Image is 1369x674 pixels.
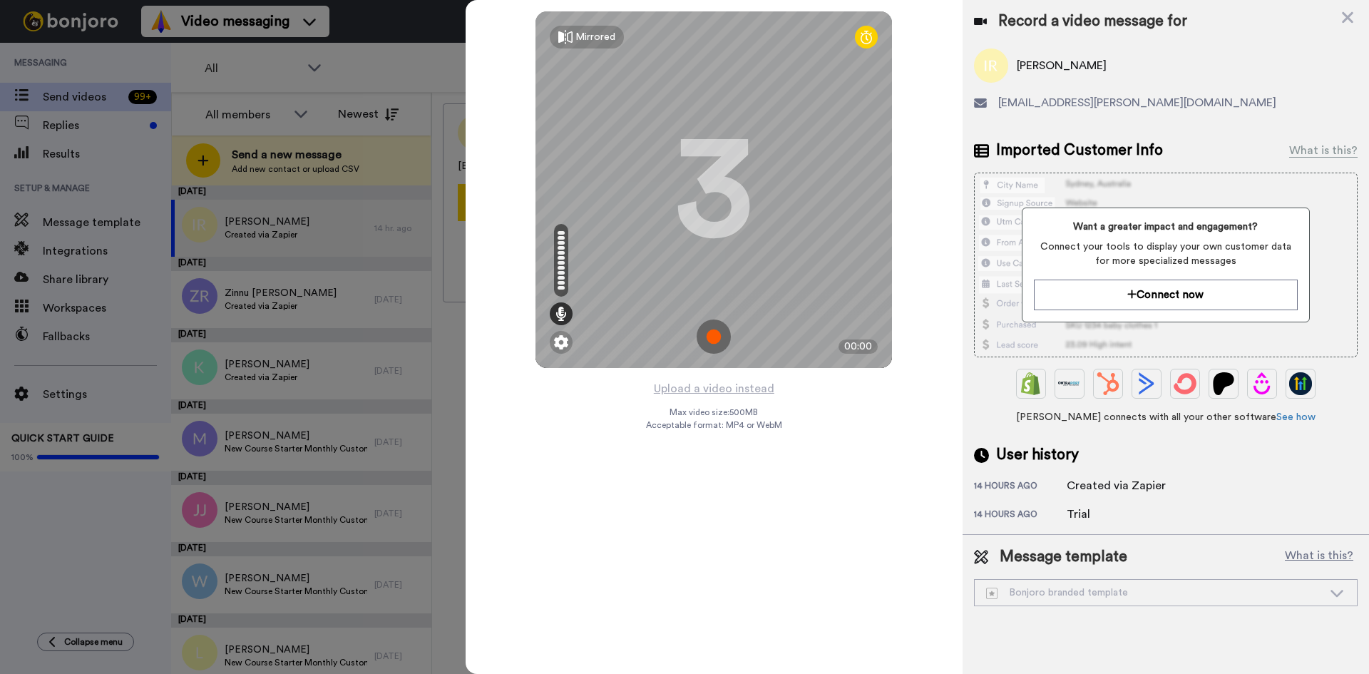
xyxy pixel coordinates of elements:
[974,480,1067,494] div: 14 hours ago
[1174,372,1196,395] img: ConvertKit
[1058,372,1081,395] img: Ontraport
[697,320,731,354] img: ic_record_start.svg
[1251,372,1273,395] img: Drip
[675,136,753,243] div: 3
[1067,506,1138,523] div: Trial
[1000,546,1127,568] span: Message template
[554,335,568,349] img: ic_gear.svg
[1034,280,1297,310] button: Connect now
[1212,372,1235,395] img: Patreon
[1135,372,1158,395] img: ActiveCampaign
[1276,412,1316,422] a: See how
[974,509,1067,523] div: 14 hours ago
[974,410,1358,424] span: [PERSON_NAME] connects with all your other software
[1289,142,1358,159] div: What is this?
[1289,372,1312,395] img: GoHighLevel
[1034,240,1297,268] span: Connect your tools to display your own customer data for more specialized messages
[986,586,1323,600] div: Bonjoro branded template
[996,444,1079,466] span: User history
[986,588,998,599] img: demo-template.svg
[650,379,779,398] button: Upload a video instead
[1020,372,1042,395] img: Shopify
[1034,220,1297,234] span: Want a greater impact and engagement?
[670,407,758,418] span: Max video size: 500 MB
[1281,546,1358,568] button: What is this?
[1067,477,1166,494] div: Created via Zapier
[998,94,1276,111] span: [EMAIL_ADDRESS][PERSON_NAME][DOMAIN_NAME]
[1097,372,1119,395] img: Hubspot
[839,339,878,354] div: 00:00
[646,419,782,431] span: Acceptable format: MP4 or WebM
[996,140,1163,161] span: Imported Customer Info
